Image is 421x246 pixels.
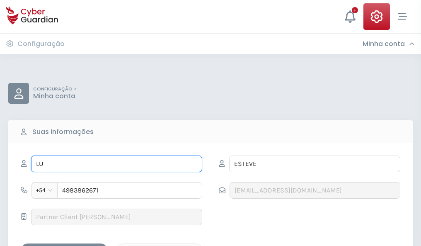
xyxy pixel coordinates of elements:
[363,40,415,48] div: Minha conta
[17,40,65,48] h3: Configuração
[36,184,53,197] span: +54
[33,86,76,92] p: CONFIGURAÇÃO >
[32,127,94,137] b: Suas informações
[363,40,405,48] h3: Minha conta
[352,7,358,13] div: +
[33,92,76,100] p: Minha conta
